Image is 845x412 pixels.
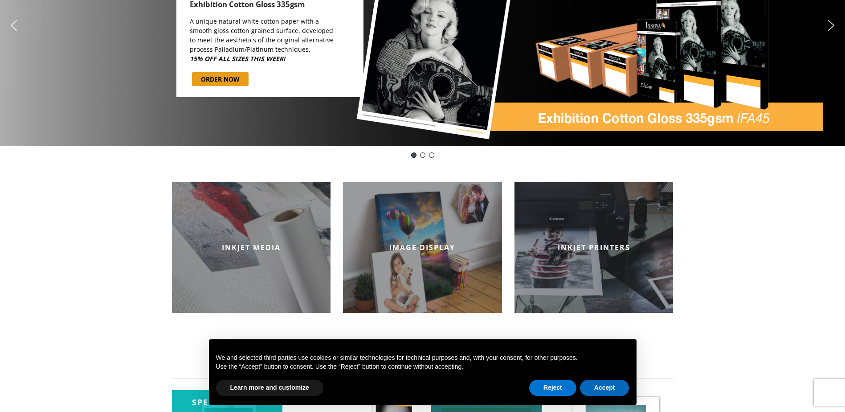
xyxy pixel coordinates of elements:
[192,72,249,86] a: ORDER NOW
[343,243,502,252] h2: IMAGE DISPLAY
[216,354,629,363] p: We and selected third parties use cookies or similar technologies for technical purposes and, wit...
[172,358,674,367] h2: Best Offers Of The Week
[7,18,21,33] img: previous arrow
[529,380,576,396] button: Reject
[216,363,629,371] p: Use the “Accept” button to consent. Use the “Reject” button to continue without accepting.
[190,54,285,63] b: 15% OFF ALL SIZES THIS WEEK!
[409,151,436,160] div: Choose slide to display.
[514,243,674,252] h2: INKJET PRINTERS
[190,16,337,63] p: A unique natural white cotton paper with a smooth gloss cotton grained surface, developed to meet...
[420,152,425,158] div: Innova-general
[824,18,838,33] img: next arrow
[172,243,331,252] h2: INKJET MEDIA
[429,152,434,158] div: pinch book
[580,380,629,396] button: Accept
[201,74,240,84] div: ORDER NOW
[411,152,416,158] div: DOTD - Innova Exhibition Cotton Gloss 335gsm - IFA45
[216,380,323,396] button: Learn more and customize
